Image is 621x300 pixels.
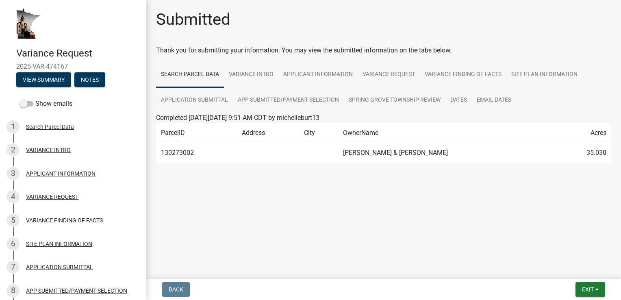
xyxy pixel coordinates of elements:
wm-modal-confirm: Summary [16,77,71,83]
a: VARIANCE REQUEST [358,62,420,88]
div: APPLICATION SUBMITTAL [26,264,93,270]
a: SITE PLAN INFORMATION [506,62,582,88]
div: Search Parcel Data [26,124,74,130]
div: 5 [7,214,20,227]
td: [PERSON_NAME] & [PERSON_NAME] [338,143,555,163]
div: 7 [7,261,20,274]
a: SPRING GROVE TOWNSHIP REVIEW [344,87,445,113]
a: APPLICANT INFORMATION [278,62,358,88]
button: Notes [74,72,105,87]
h4: Variance Request [16,48,140,59]
td: 130273002 [156,143,237,163]
td: 35.030 [555,143,611,163]
a: APPLICATION SUBMITTAL [156,87,233,113]
span: Exit [582,286,594,293]
td: ParcelID [156,123,237,143]
button: Exit [575,282,605,297]
td: City [299,123,338,143]
a: DATES [445,87,472,113]
div: SITE PLAN INFORMATION [26,241,92,247]
td: Address [237,123,299,143]
div: Thank you for submitting your information. You may view the submitted information on the tabs below. [156,46,611,55]
a: VARIANCE INTRO [224,62,278,88]
div: 3 [7,167,20,180]
div: 8 [7,284,20,297]
div: APPLICANT INFORMATION [26,171,96,176]
div: VARIANCE INTRO [26,147,71,153]
td: Acres [555,123,611,143]
a: Email DATES [472,87,516,113]
a: APP SUBMITTED/PAYMENT SELECTION [233,87,344,113]
a: Search Parcel Data [156,62,224,88]
span: Completed [DATE][DATE] 9:51 AM CDT by michelleburt13 [156,114,319,122]
button: Back [162,282,190,297]
span: 2025-VAR-474167 [16,63,130,70]
div: VARIANCE REQUEST [26,194,78,200]
div: APP SUBMITTED/PAYMENT SELECTION [26,288,127,293]
button: View Summary [16,72,71,87]
wm-modal-confirm: Notes [74,77,105,83]
div: 6 [7,237,20,250]
a: VARIANCE FINDING OF FACTS [420,62,506,88]
div: 1 [7,120,20,133]
h1: Submitted [156,10,230,29]
div: 4 [7,190,20,203]
div: VARIANCE FINDING OF FACTS [26,217,103,223]
div: 2 [7,143,20,157]
label: Show emails [20,99,72,109]
img: Houston County, Minnesota [16,9,41,39]
span: Back [169,286,183,293]
td: OwnerName [338,123,555,143]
